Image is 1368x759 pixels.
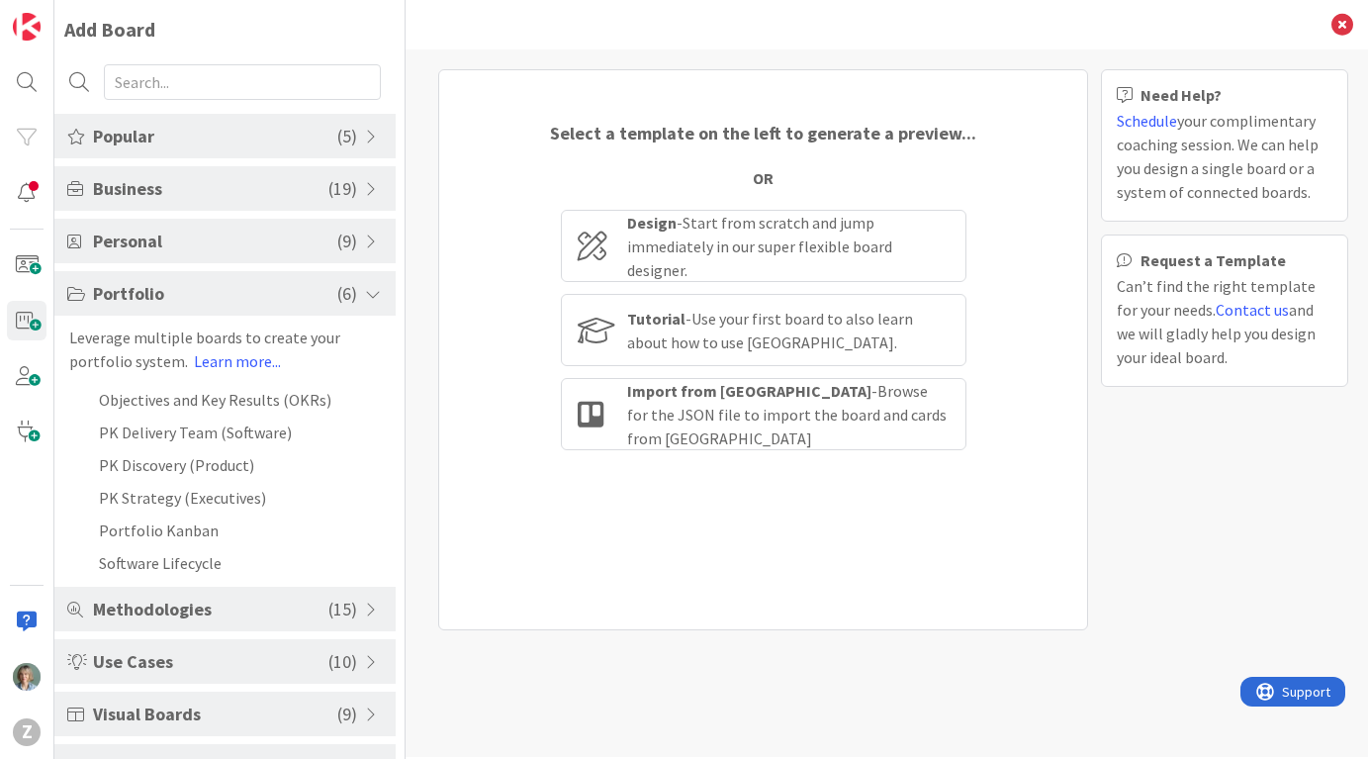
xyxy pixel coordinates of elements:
[64,15,155,45] div: Add Board
[1140,87,1222,103] b: Need Help?
[328,596,357,622] span: ( 15 )
[753,166,774,190] div: OR
[1117,274,1332,369] div: Can’t find the right template for your needs. and we will gladly help you design your ideal board.
[13,718,41,746] div: Z
[54,514,396,546] li: Portfolio Kanban
[93,701,337,727] span: Visual Boards
[627,379,950,450] div: - Browse for the JSON file to import the board and cards from [GEOGRAPHIC_DATA]
[54,416,396,448] li: PK Delivery Team (Software)
[54,481,396,514] li: PK Strategy (Executives)
[627,211,950,282] div: - Start from scratch and jump immediately in our super flexible board designer.
[194,351,281,371] a: Learn more...
[93,228,337,254] span: Personal
[627,309,685,329] b: Tutorial
[93,175,328,202] span: Business
[93,123,337,149] span: Popular
[54,546,396,579] li: Software Lifecycle
[337,123,357,149] span: ( 5 )
[1117,111,1177,131] a: Schedule
[104,64,381,100] input: Search...
[337,280,357,307] span: ( 6 )
[627,213,677,233] b: Design
[42,3,90,27] span: Support
[54,383,396,416] li: Objectives and Key Results (OKRs)
[337,701,357,727] span: ( 9 )
[550,120,976,146] div: Select a template on the left to generate a preview...
[627,307,950,354] div: - Use your first board to also learn about how to use [GEOGRAPHIC_DATA].
[13,13,41,41] img: Visit kanbanzone.com
[13,663,41,691] img: ZL
[93,648,328,675] span: Use Cases
[328,175,357,202] span: ( 19 )
[337,228,357,254] span: ( 9 )
[54,326,396,373] div: Leverage multiple boards to create your portfolio system.
[54,448,396,481] li: PK Discovery (Product)
[93,596,328,622] span: Methodologies
[1216,300,1289,320] a: Contact us
[328,648,357,675] span: ( 10 )
[1117,111,1319,202] span: your complimentary coaching session. We can help you design a single board or a system of connect...
[93,280,337,307] span: Portfolio
[1140,252,1286,268] b: Request a Template
[627,381,871,401] b: Import from [GEOGRAPHIC_DATA]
